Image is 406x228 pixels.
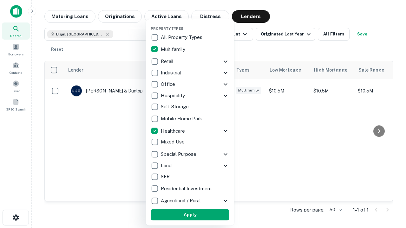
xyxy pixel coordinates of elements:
[161,173,171,180] p: SFR
[161,103,190,111] p: Self Storage
[161,80,176,88] p: Office
[151,160,229,171] div: Land
[161,127,186,135] p: Healthcare
[161,197,202,205] p: Agricultural / Rural
[151,149,229,160] div: Special Purpose
[161,46,187,53] p: Multifamily
[151,67,229,79] div: Industrial
[151,209,229,220] button: Apply
[151,56,229,67] div: Retail
[161,162,173,169] p: Land
[151,125,229,136] div: Healthcare
[151,79,229,90] div: Office
[151,90,229,101] div: Hospitality
[161,92,186,99] p: Hospitality
[374,177,406,208] iframe: Chat Widget
[161,58,175,65] p: Retail
[161,150,198,158] p: Special Purpose
[161,34,204,41] p: All Property Types
[161,69,182,77] p: Industrial
[161,115,203,123] p: Mobile Home Park
[151,27,183,30] span: Property Types
[161,185,213,193] p: Residential Investment
[161,138,186,146] p: Mixed Use
[151,195,229,206] div: Agricultural / Rural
